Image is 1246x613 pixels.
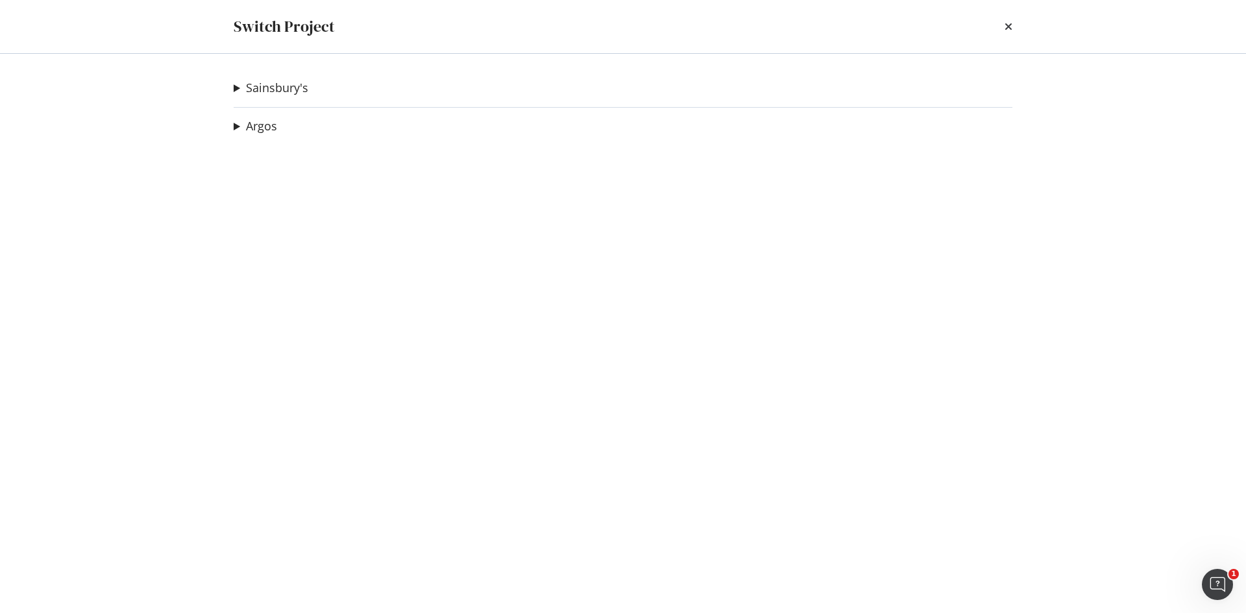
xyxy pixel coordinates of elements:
div: Switch Project [234,16,335,38]
div: times [1005,16,1012,38]
a: Sainsbury's [246,81,308,95]
span: 1 [1228,569,1239,579]
summary: Argos [234,118,277,135]
iframe: Intercom live chat [1202,569,1233,600]
summary: Sainsbury's [234,80,308,97]
a: Argos [246,119,277,133]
